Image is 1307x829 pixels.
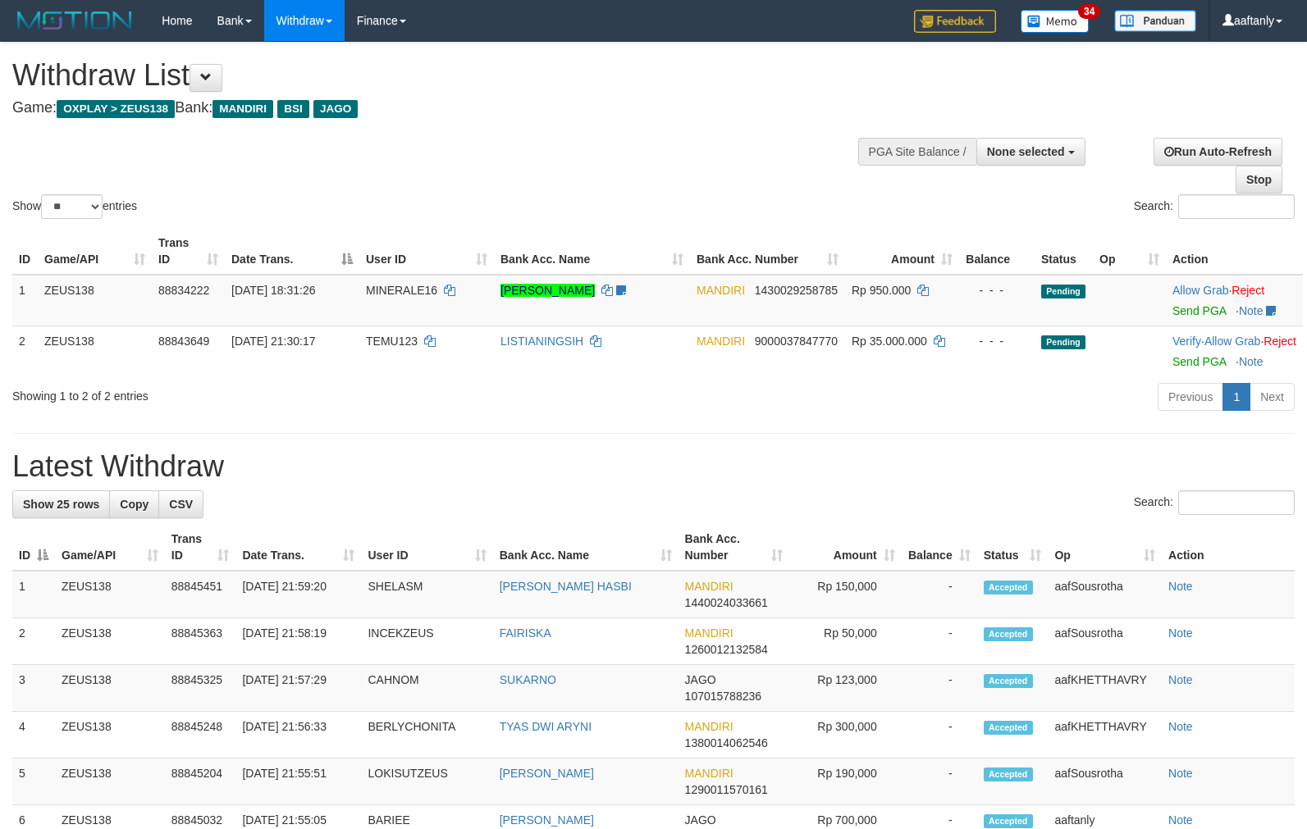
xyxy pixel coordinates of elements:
[697,335,745,348] span: MANDIRI
[845,228,959,275] th: Amount: activate to sort column ascending
[685,580,733,593] span: MANDIRI
[1204,335,1260,348] a: Allow Grab
[12,712,55,758] td: 4
[235,712,361,758] td: [DATE] 21:56:33
[984,674,1033,688] span: Accepted
[1168,580,1193,593] a: Note
[235,665,361,712] td: [DATE] 21:57:29
[361,524,492,571] th: User ID: activate to sort column ascending
[494,228,690,275] th: Bank Acc. Name: activate to sort column ascending
[1172,335,1201,348] a: Verify
[1078,4,1100,19] span: 34
[235,524,361,571] th: Date Trans.: activate to sort column ascending
[789,571,902,618] td: Rp 150,000
[966,333,1028,349] div: - - -
[152,228,225,275] th: Trans ID: activate to sort column ascending
[165,758,236,805] td: 88845204
[1048,712,1162,758] td: aafKHETTHAVRY
[38,228,152,275] th: Game/API: activate to sort column ascending
[679,524,789,571] th: Bank Acc. Number: activate to sort column ascending
[1048,571,1162,618] td: aafSousrotha
[231,335,315,348] span: [DATE] 21:30:17
[1250,383,1295,411] a: Next
[789,712,902,758] td: Rp 300,000
[1162,524,1295,571] th: Action
[959,228,1035,275] th: Balance
[685,736,768,749] span: Copy 1380014062546 to clipboard
[977,524,1049,571] th: Status: activate to sort column ascending
[38,326,152,376] td: ZEUS138
[165,712,236,758] td: 88845248
[690,228,845,275] th: Bank Acc. Number: activate to sort column ascending
[12,228,38,275] th: ID
[987,145,1065,158] span: None selected
[902,618,977,665] td: -
[852,284,911,297] span: Rp 950.000
[493,524,679,571] th: Bank Acc. Name: activate to sort column ascending
[1041,335,1085,349] span: Pending
[1035,228,1093,275] th: Status
[789,758,902,805] td: Rp 190,000
[984,721,1033,735] span: Accepted
[1166,228,1303,275] th: Action
[213,100,273,118] span: MANDIRI
[1168,626,1193,640] a: Note
[902,758,977,805] td: -
[500,767,594,780] a: [PERSON_NAME]
[858,138,976,166] div: PGA Site Balance /
[1168,720,1193,733] a: Note
[12,571,55,618] td: 1
[366,335,418,348] span: TEMU123
[697,284,745,297] span: MANDIRI
[685,783,768,796] span: Copy 1290011570161 to clipboard
[1172,304,1226,317] a: Send PGA
[1048,665,1162,712] td: aafKHETTHAVRY
[165,524,236,571] th: Trans ID: activate to sort column ascending
[12,524,55,571] th: ID: activate to sort column descending
[1041,285,1085,298] span: Pending
[12,381,532,404] div: Showing 1 to 2 of 2 entries
[1048,758,1162,805] td: aafSousrotha
[277,100,309,118] span: BSI
[359,228,494,275] th: User ID: activate to sort column ascending
[984,627,1033,641] span: Accepted
[500,673,556,686] a: SUKARNO
[55,758,165,805] td: ZEUS138
[1239,355,1264,368] a: Note
[231,284,315,297] span: [DATE] 18:31:26
[12,194,137,219] label: Show entries
[1048,524,1162,571] th: Op: activate to sort column ascending
[12,275,38,326] td: 1
[361,571,492,618] td: SHELASM
[12,100,855,116] h4: Game: Bank:
[685,813,716,827] span: JAGO
[165,571,236,618] td: 88845451
[755,335,838,348] span: Copy 9000037847770 to clipboard
[500,580,632,593] a: [PERSON_NAME] HASBI
[852,335,927,348] span: Rp 35.000.000
[366,284,437,297] span: MINERALE16
[1178,490,1295,515] input: Search:
[23,498,99,511] span: Show 25 rows
[1114,10,1196,32] img: panduan.png
[984,768,1033,781] span: Accepted
[165,618,236,665] td: 88845363
[361,665,492,712] td: CAHNOM
[1172,284,1228,297] a: Allow Grab
[755,284,838,297] span: Copy 1430029258785 to clipboard
[169,498,193,511] span: CSV
[789,665,902,712] td: Rp 123,000
[500,335,583,348] a: LISTIANINGSIH
[12,758,55,805] td: 5
[55,571,165,618] td: ZEUS138
[1236,166,1282,194] a: Stop
[313,100,358,118] span: JAGO
[1239,304,1264,317] a: Note
[12,665,55,712] td: 3
[914,10,996,33] img: Feedback.jpg
[1264,335,1296,348] a: Reject
[789,524,902,571] th: Amount: activate to sort column ascending
[158,335,209,348] span: 88843649
[902,712,977,758] td: -
[1172,355,1226,368] a: Send PGA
